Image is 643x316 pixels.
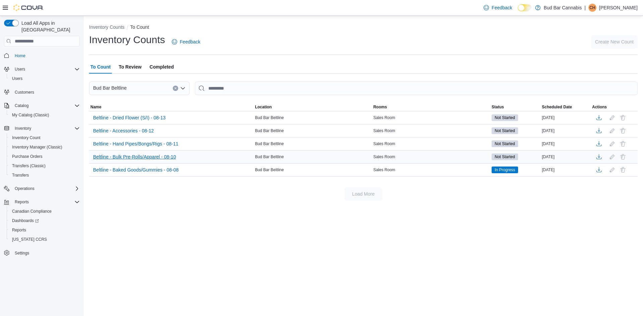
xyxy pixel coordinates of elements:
[12,249,80,257] span: Settings
[12,102,31,110] button: Catalog
[90,126,156,136] button: Beltline - Accessories - 08-12
[9,143,80,151] span: Inventory Manager (Classic)
[15,126,31,131] span: Inventory
[9,152,80,161] span: Purchase Orders
[12,237,47,242] span: [US_STATE] CCRS
[9,75,80,83] span: Users
[12,51,80,60] span: Home
[150,60,174,74] span: Completed
[255,167,284,173] span: Bud Bar Beltline
[495,128,515,134] span: Not Started
[255,104,272,110] span: Location
[541,153,591,161] div: [DATE]
[15,90,34,95] span: Customers
[15,67,25,72] span: Users
[372,114,490,122] div: Sales Room
[15,199,29,205] span: Reports
[12,227,26,233] span: Reports
[7,142,82,152] button: Inventory Manager (Classic)
[4,48,80,275] nav: Complex example
[7,152,82,161] button: Purchase Orders
[12,65,28,73] button: Users
[15,186,34,191] span: Operations
[90,113,168,123] button: Beltline - Dried Flower (S/I) - 08-13
[254,103,372,111] button: Location
[12,76,22,81] span: Users
[352,191,375,197] span: Load More
[12,124,80,132] span: Inventory
[492,167,518,173] span: In Progress
[12,144,62,150] span: Inventory Manager (Classic)
[93,84,127,92] span: Bud Bar Beltline
[589,4,595,12] span: CH
[588,4,596,12] div: Caleb H
[12,198,31,206] button: Reports
[89,24,125,30] button: Inventory Counts
[12,249,32,257] a: Settings
[542,104,572,110] span: Scheduled Date
[12,88,37,96] a: Customers
[9,207,54,215] a: Canadian Compliance
[9,171,31,179] a: Transfers
[345,187,382,201] button: Load More
[619,140,627,148] button: Delete
[12,154,43,159] span: Purchase Orders
[89,103,254,111] button: Name
[255,128,284,133] span: Bud Bar Beltline
[7,207,82,216] button: Canadian Compliance
[90,165,181,175] button: Beltline - Baked Goods/Gummies - 08-08
[492,104,504,110] span: Status
[255,115,284,120] span: Bud Bar Beltline
[495,115,515,121] span: Not Started
[9,226,80,234] span: Reports
[492,140,518,147] span: Not Started
[619,166,627,174] button: Delete
[180,38,200,45] span: Feedback
[15,250,29,256] span: Settings
[89,24,638,32] nav: An example of EuiBreadcrumbs
[90,104,101,110] span: Name
[7,171,82,180] button: Transfers
[180,86,186,91] button: Open list of options
[541,166,591,174] div: [DATE]
[9,75,25,83] a: Users
[599,4,638,12] p: [PERSON_NAME]
[12,102,80,110] span: Catalog
[9,217,42,225] a: Dashboards
[490,103,541,111] button: Status
[15,53,25,59] span: Home
[12,112,49,118] span: My Catalog (Classic)
[495,167,515,173] span: In Progress
[541,127,591,135] div: [DATE]
[255,141,284,146] span: Bud Bar Beltline
[7,225,82,235] button: Reports
[93,140,178,147] span: Beltline - Hand Pipes/Bongs/Rigs - 08-11
[1,65,82,74] button: Users
[89,33,165,46] h1: Inventory Counts
[173,86,178,91] button: Clear input
[90,152,178,162] button: Beltline - Bulk Pre-Rolls/Apparel - 08-10
[518,4,532,11] input: Dark Mode
[12,124,34,132] button: Inventory
[9,111,52,119] a: My Catalog (Classic)
[608,113,616,123] button: Edit count details
[495,141,515,147] span: Not Started
[9,152,45,161] a: Purchase Orders
[7,133,82,142] button: Inventory Count
[9,134,43,142] a: Inventory Count
[12,173,29,178] span: Transfers
[93,114,165,121] span: Beltline - Dried Flower (S/I) - 08-13
[584,4,586,12] p: |
[7,235,82,244] button: [US_STATE] CCRS
[591,35,638,48] button: Create New Count
[1,197,82,207] button: Reports
[541,103,591,111] button: Scheduled Date
[7,74,82,83] button: Users
[1,124,82,133] button: Inventory
[9,235,50,243] a: [US_STATE] CCRS
[195,82,638,95] input: This is a search bar. After typing your query, hit enter to filter the results lower in the page.
[13,4,44,11] img: Cova
[372,140,490,148] div: Sales Room
[12,135,41,140] span: Inventory Count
